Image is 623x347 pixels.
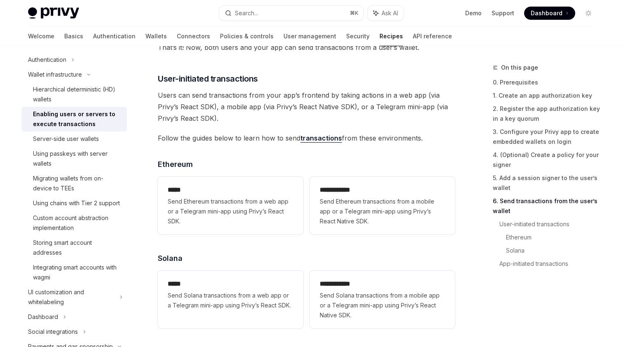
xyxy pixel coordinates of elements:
div: Using chains with Tier 2 support [33,198,120,208]
a: 0. Prerequisites [493,76,602,89]
a: User-initiated transactions [499,218,602,231]
div: UI customization and whitelabeling [28,287,115,307]
a: *****Send Solana transactions from a web app or a Telegram mini-app using Privy’s React SDK. [158,271,303,328]
a: Integrating smart accounts with wagmi [21,260,127,285]
div: Migrating wallets from on-device to TEEs [33,173,122,193]
a: Security [346,26,370,46]
a: Using passkeys with server wallets [21,146,127,171]
a: Basics [64,26,83,46]
div: Using passkeys with server wallets [33,149,122,169]
a: transactions [300,134,342,143]
div: Authentication [28,55,66,65]
a: Wallets [145,26,167,46]
span: Follow the guides below to learn how to send from these environments. [158,132,455,144]
div: Dashboard [28,312,58,322]
a: Connectors [177,26,210,46]
span: Send Solana transactions from a web app or a Telegram mini-app using Privy’s React SDK. [168,291,293,310]
a: **** **** **Send Ethereum transactions from a mobile app or a Telegram mini-app using Privy’s Rea... [310,177,455,234]
a: Solana [506,244,602,257]
a: Policies & controls [220,26,274,46]
button: Toggle dark mode [582,7,595,20]
a: Demo [465,9,482,17]
a: Hierarchical deterministic (HD) wallets [21,82,127,107]
span: That’s it! Now, both users and your app can send transactions from a user’s wallet. [158,42,455,53]
div: Search... [235,8,258,18]
span: User-initiated transactions [158,73,258,84]
img: light logo [28,7,79,19]
a: Recipes [379,26,403,46]
a: Welcome [28,26,54,46]
div: Storing smart account addresses [33,238,122,258]
div: Integrating smart accounts with wagmi [33,263,122,282]
span: On this page [501,63,538,73]
a: *****Send Ethereum transactions from a web app or a Telegram mini-app using Privy’s React SDK. [158,177,303,234]
a: Ethereum [506,231,602,244]
div: Server-side user wallets [33,134,99,144]
a: 5. Add a session signer to the user’s wallet [493,171,602,195]
span: Ethereum [158,159,193,170]
a: 1. Create an app authorization key [493,89,602,102]
span: ⌘ K [350,10,358,16]
span: Users can send transactions from your app’s frontend by taking actions in a web app (via Privy’s ... [158,89,455,124]
a: 2. Register the app authorization key in a key quorum [493,102,602,125]
a: Dashboard [524,7,575,20]
span: Send Solana transactions from a mobile app or a Telegram mini-app using Privy’s React Native SDK. [320,291,445,320]
div: Wallet infrastructure [28,70,82,80]
div: Social integrations [28,327,78,337]
span: Send Ethereum transactions from a mobile app or a Telegram mini-app using Privy’s React Native SDK. [320,197,445,226]
a: API reference [413,26,452,46]
a: Using chains with Tier 2 support [21,196,127,211]
div: Hierarchical deterministic (HD) wallets [33,84,122,104]
a: Migrating wallets from on-device to TEEs [21,171,127,196]
a: 4. (Optional) Create a policy for your signer [493,148,602,171]
a: User management [283,26,336,46]
a: Authentication [93,26,136,46]
a: Custom account abstraction implementation [21,211,127,235]
div: Enabling users or servers to execute transactions [33,109,122,129]
a: 3. Configure your Privy app to create embedded wallets on login [493,125,602,148]
a: Server-side user wallets [21,131,127,146]
div: Custom account abstraction implementation [33,213,122,233]
a: Enabling users or servers to execute transactions [21,107,127,131]
button: Search...⌘K [219,6,363,21]
a: **** **** **Send Solana transactions from a mobile app or a Telegram mini-app using Privy’s React... [310,271,455,328]
button: Ask AI [368,6,404,21]
span: Send Ethereum transactions from a web app or a Telegram mini-app using Privy’s React SDK. [168,197,293,226]
a: Support [492,9,514,17]
a: Storing smart account addresses [21,235,127,260]
span: Dashboard [531,9,562,17]
a: 6. Send transactions from the user’s wallet [493,195,602,218]
span: Solana [158,253,183,264]
span: Ask AI [382,9,398,17]
a: App-initiated transactions [499,257,602,270]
